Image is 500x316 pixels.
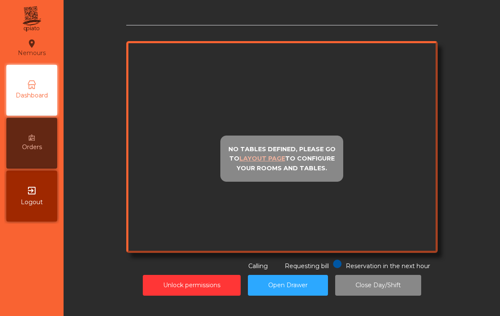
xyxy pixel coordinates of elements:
img: qpiato [21,4,42,34]
u: layout page [239,155,285,162]
span: Reservation in the next hour [346,262,430,270]
div: Nemours [18,37,46,58]
span: Dashboard [16,91,48,100]
span: Calling [248,262,268,270]
span: Orders [22,143,42,152]
button: Close Day/Shift [335,275,421,296]
i: exit_to_app [27,186,37,196]
span: Logout [21,198,43,207]
span: Requesting bill [285,262,329,270]
button: Unlock permissions [143,275,241,296]
p: No tables defined, please go to to configure your rooms and tables. [224,144,339,173]
i: location_on [27,39,37,49]
button: Open Drawer [248,275,328,296]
